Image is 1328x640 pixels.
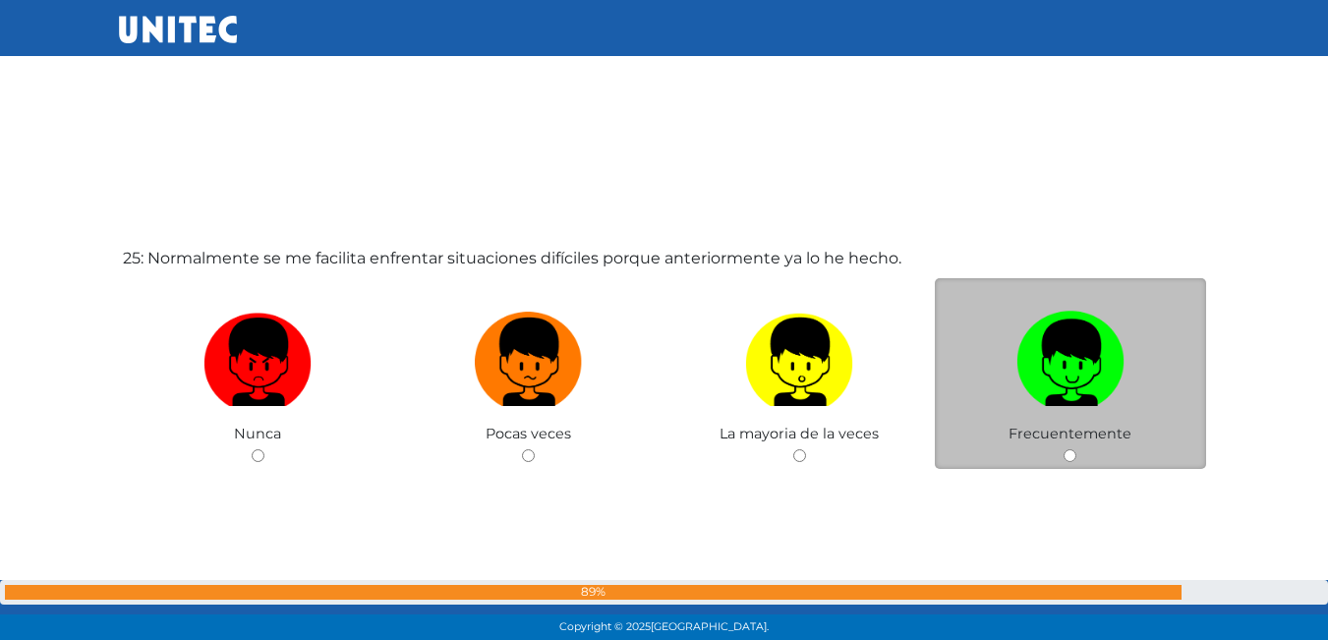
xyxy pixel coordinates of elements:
img: Frecuentemente [1016,304,1125,407]
img: Pocas veces [475,304,583,407]
img: Nunca [203,304,312,407]
img: La mayoria de la veces [745,304,853,407]
span: [GEOGRAPHIC_DATA]. [651,620,769,633]
img: UNITEC [119,16,237,43]
div: 89% [5,585,1182,600]
span: La mayoria de la veces [720,425,879,442]
span: Pocas veces [486,425,571,442]
span: Frecuentemente [1009,425,1131,442]
span: Nunca [234,425,281,442]
label: 25: Normalmente se me facilita enfrentar situaciones difíciles porque anteriormente ya lo he hecho. [123,247,901,270]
